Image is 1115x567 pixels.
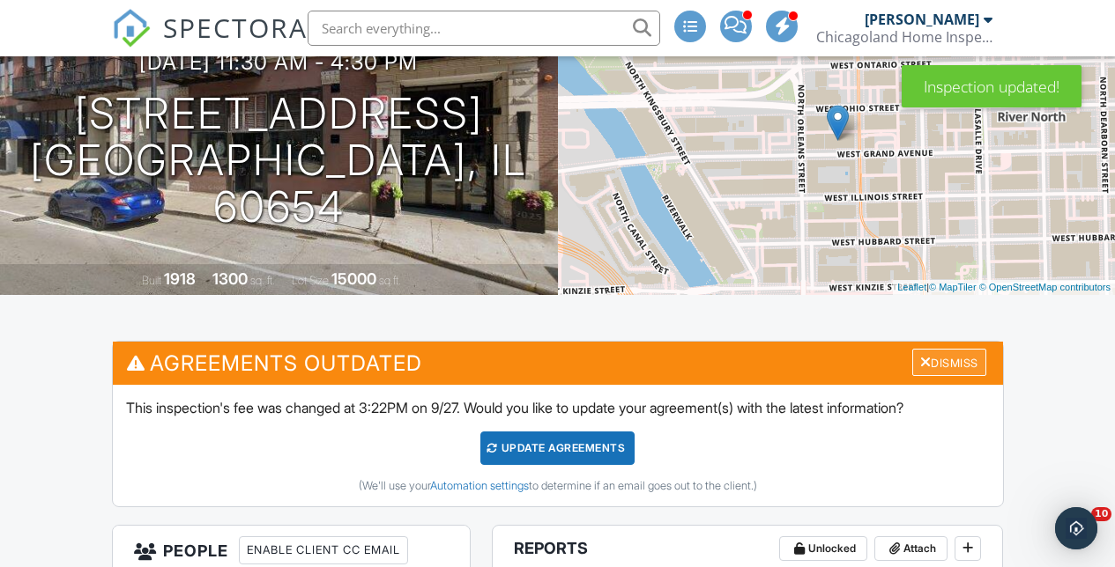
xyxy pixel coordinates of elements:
[902,65,1082,107] div: Inspection updated!
[1055,507,1097,549] div: Open Intercom Messenger
[112,9,151,48] img: The Best Home Inspection Software - Spectora
[142,274,161,287] span: Built
[113,342,1003,385] h3: Agreements Outdated
[893,280,1115,295] div: |
[250,274,275,287] span: sq. ft.
[430,479,529,492] a: Automation settings
[212,269,248,288] div: 1300
[897,282,926,292] a: Leaflet
[929,282,977,292] a: © MapTiler
[816,28,992,46] div: Chicagoland Home Inspectors, Inc.
[113,385,1003,506] div: This inspection's fee was changed at 3:22PM on 9/27. Would you like to update your agreement(s) w...
[912,349,986,376] div: Dismiss
[28,91,530,230] h1: [STREET_ADDRESS] [GEOGRAPHIC_DATA], IL 60654
[331,269,376,288] div: 15000
[112,24,308,61] a: SPECTORA
[979,282,1111,292] a: © OpenStreetMap contributors
[480,431,635,465] div: Update Agreements
[308,11,660,46] input: Search everything...
[164,269,196,288] div: 1918
[239,536,408,564] div: Enable Client CC Email
[865,11,979,28] div: [PERSON_NAME]
[1091,507,1111,521] span: 10
[163,9,308,46] span: SPECTORA
[139,50,418,74] h3: [DATE] 11:30 am - 4:30 pm
[292,274,329,287] span: Lot Size
[379,274,401,287] span: sq.ft.
[126,479,990,493] div: (We'll use your to determine if an email goes out to the client.)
